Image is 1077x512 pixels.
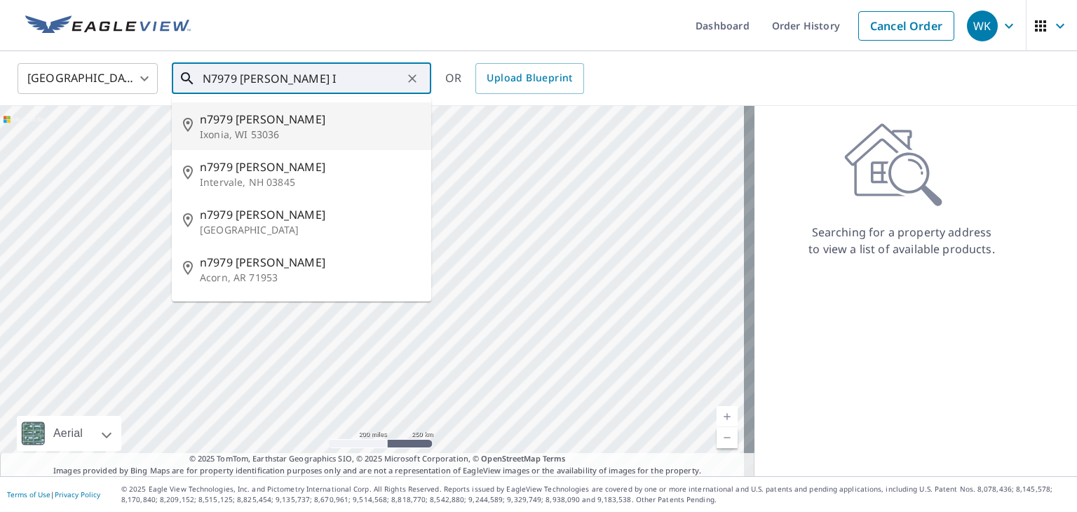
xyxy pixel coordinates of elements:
[17,416,121,451] div: Aerial
[7,490,100,499] p: |
[200,254,420,271] span: n7979 [PERSON_NAME]
[481,453,540,464] a: OpenStreetMap
[200,271,420,285] p: Acorn, AR 71953
[717,427,738,448] a: Current Level 5, Zoom Out
[189,453,566,465] span: © 2025 TomTom, Earthstar Geographics SIO, © 2025 Microsoft Corporation, ©
[200,159,420,175] span: n7979 [PERSON_NAME]
[487,69,572,87] span: Upload Blueprint
[121,484,1070,505] p: © 2025 Eagle View Technologies, Inc. and Pictometry International Corp. All Rights Reserved. Repo...
[200,206,420,223] span: n7979 [PERSON_NAME]
[55,490,100,499] a: Privacy Policy
[967,11,998,41] div: WK
[402,69,422,88] button: Clear
[475,63,583,94] a: Upload Blueprint
[200,111,420,128] span: n7979 [PERSON_NAME]
[200,175,420,189] p: Intervale, NH 03845
[18,59,158,98] div: [GEOGRAPHIC_DATA]
[203,59,402,98] input: Search by address or latitude-longitude
[717,406,738,427] a: Current Level 5, Zoom In
[808,224,996,257] p: Searching for a property address to view a list of available products.
[543,453,566,464] a: Terms
[200,223,420,237] p: [GEOGRAPHIC_DATA]
[25,15,191,36] img: EV Logo
[445,63,584,94] div: OR
[7,490,50,499] a: Terms of Use
[49,416,87,451] div: Aerial
[200,128,420,142] p: Ixonia, WI 53036
[858,11,954,41] a: Cancel Order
